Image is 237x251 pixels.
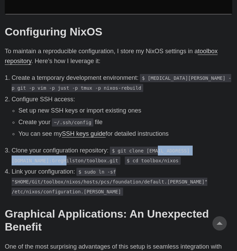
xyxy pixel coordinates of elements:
[125,157,181,165] code: $ cd toolbox/nixos
[12,94,232,104] p: Configure SSH access:
[12,167,232,196] p: Link your configuration:
[18,129,232,139] li: You can see my for detailed instructions
[12,168,207,196] code: $ sudo ln -sf "$HOME/Git/toolbox/nixos/hosts/pcs/foundation/default.[PERSON_NAME]" /etc/nixos/con...
[12,74,231,92] code: $ [MEDICAL_DATA][PERSON_NAME] -p git -p vim -p just -p tmux -p nixos-rebuild
[12,147,190,165] code: $ git clone [EMAIL_ADDRESS][DOMAIN_NAME]:GregHilston/toolbox.git
[18,106,232,116] li: Set up new SSH keys or import existing ones
[12,73,232,93] p: Create a temporary development environment:
[12,146,232,165] p: Clone your configuration repository:
[5,25,232,38] h2: Configuring NixOS
[52,118,93,127] code: ~/.ssh/config
[5,207,232,234] h2: Graphical Applications: An Unexpected Benefit
[62,130,105,137] a: SSH keys guide
[212,216,227,231] a: go to top
[5,46,232,66] p: To maintain a reproducible configuration, I store my NixOS settings in a . Here’s how I leverage it:
[18,117,232,127] li: Create your file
